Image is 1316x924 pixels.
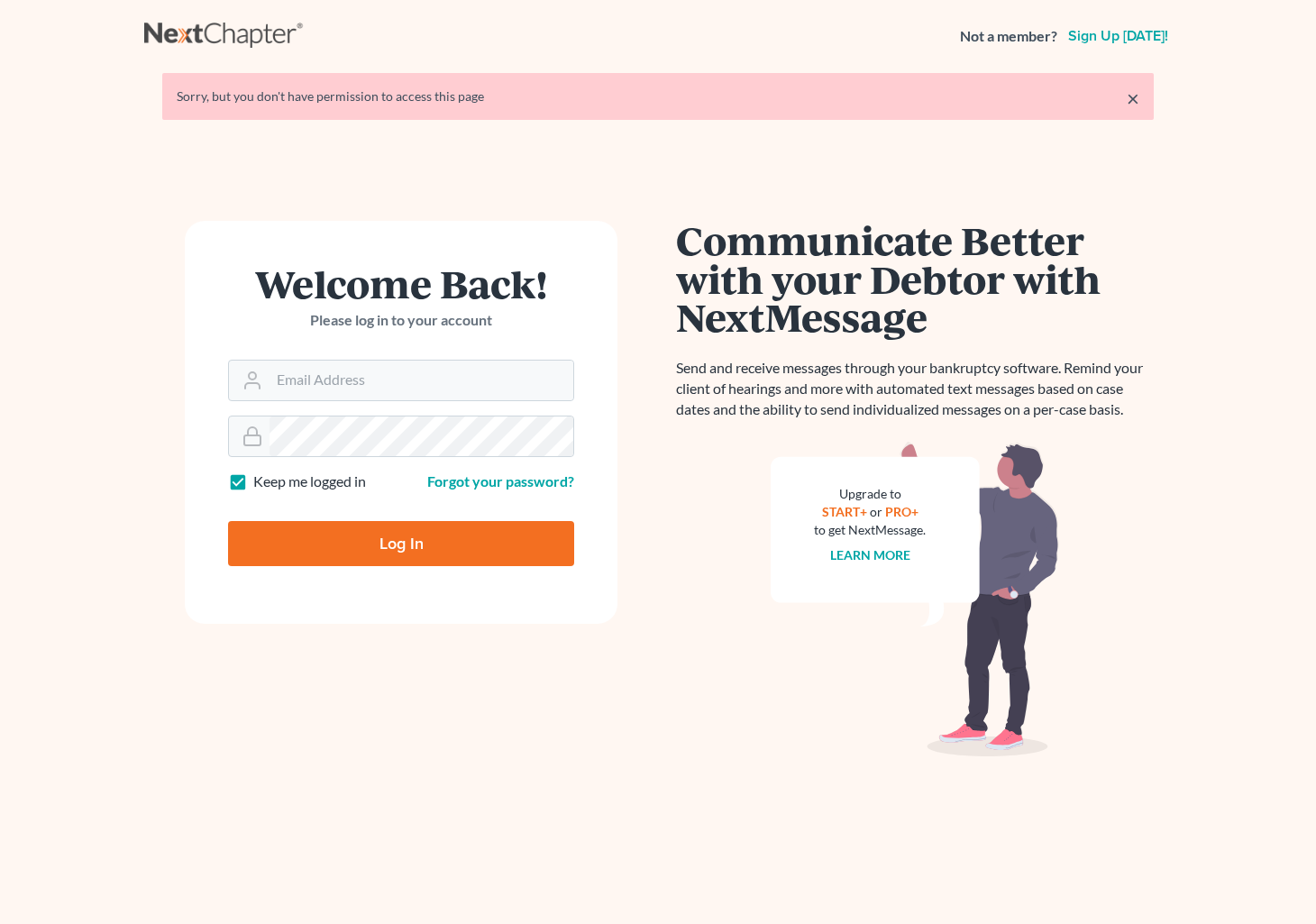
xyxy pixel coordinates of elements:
a: Learn more [830,547,910,563]
label: Keep me logged in [253,471,366,492]
div: to get NextMessage. [814,521,926,539]
div: Upgrade to [814,485,926,503]
img: nextmessage_bg-59042aed3d76b12b5cd301f8e5b87938c9018125f34e5fa2b7a6b67550977c72.svg [771,442,1059,757]
a: Sign up [DATE]! [1065,29,1172,43]
a: START+ [822,504,867,519]
p: Please log in to your account [228,310,574,331]
a: Forgot your password? [427,472,574,489]
h1: Communicate Better with your Debtor with NextMessage [676,221,1154,336]
p: Send and receive messages through your bankruptcy software. Remind your client of hearings and mo... [676,358,1154,420]
a: PRO+ [885,504,918,519]
a: × [1127,87,1139,109]
input: Log In [228,521,574,566]
h1: Welcome Back! [228,264,574,303]
strong: Not a member? [960,26,1057,47]
div: Sorry, but you don't have permission to access this page [177,87,1139,105]
span: or [870,504,882,519]
input: Email Address [270,361,573,400]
